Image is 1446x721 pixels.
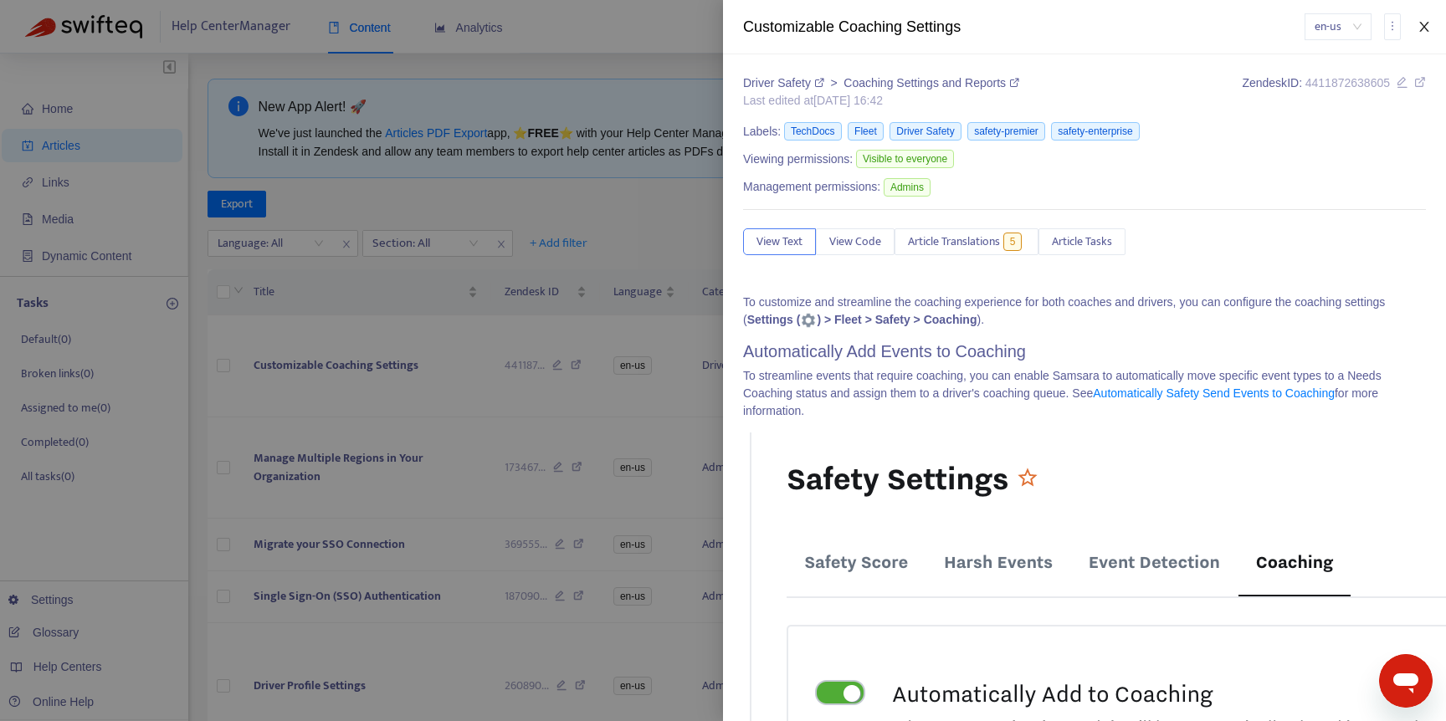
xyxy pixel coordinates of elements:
iframe: Button to launch messaging window [1379,654,1433,708]
span: View Code [829,233,881,251]
span: safety-enterprise [1051,122,1139,141]
span: Visible to everyone [856,150,954,168]
button: Close [1413,19,1436,35]
span: Fleet [848,122,884,141]
button: View Code [816,228,895,255]
span: Admins [884,178,931,197]
div: Zendesk ID: [1242,74,1426,110]
a: Coaching Settings and Reports [843,76,1019,89]
span: Driver Safety [890,122,961,141]
span: View Text [756,233,802,251]
span: Labels: [743,123,781,141]
span: close [1418,20,1431,33]
button: more [1384,13,1401,40]
span: Management permissions: [743,178,880,196]
button: Article Tasks [1038,228,1126,255]
span: Article Tasks [1052,233,1112,251]
a: Automatically Safety Send Events to Coaching [1093,386,1335,400]
div: Last edited at [DATE] 16:42 [743,92,1019,110]
span: TechDocs [784,122,842,141]
button: Article Translations5 [895,228,1038,255]
p: To customize and streamline the coaching experience for both coaches and drivers, you can configu... [743,294,1426,329]
span: 4411872638605 [1305,76,1390,89]
span: 5 [1003,233,1023,251]
strong: Settings ( ) > Fleet > Safety > Coaching [747,313,977,326]
div: Customizable Coaching Settings [743,16,1305,38]
span: safety-premier [967,122,1045,141]
span: en-us [1315,14,1361,39]
p: To streamline events that require coaching, you can enable Samsara to automatically move specific... [743,367,1426,420]
span: more [1387,20,1398,32]
h2: Automatically Add Events to Coaching [743,341,1426,361]
div: > [743,74,1019,92]
span: Viewing permissions: [743,151,853,168]
button: View Text [743,228,816,255]
span: Article Translations [908,233,1000,251]
img: gear icon [800,312,817,329]
a: Driver Safety [743,76,828,89]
